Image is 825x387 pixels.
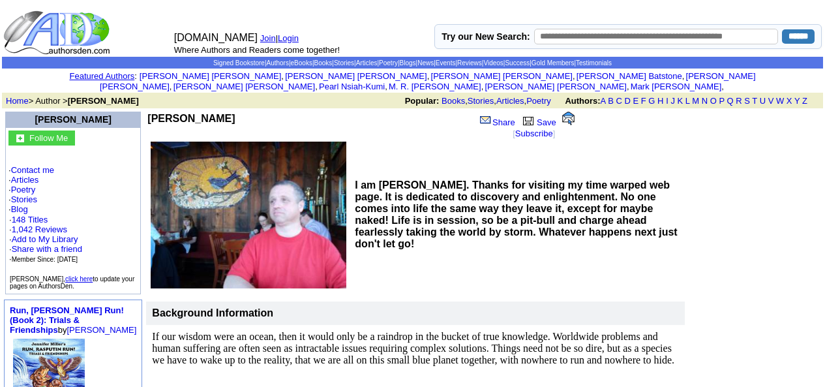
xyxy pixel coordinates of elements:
[562,112,575,125] img: alert.gif
[11,204,28,214] a: Blog
[457,59,482,67] a: Reviews
[16,134,24,142] img: gc.jpg
[431,71,573,81] a: [PERSON_NAME] [PERSON_NAME]
[629,84,631,91] font: i
[436,59,456,67] a: Events
[12,244,82,254] a: Share with a friend
[174,45,340,55] font: Where Authors and Readers come together!
[710,96,717,106] a: O
[266,59,288,67] a: Authors
[356,59,378,67] a: Articles
[576,59,612,67] a: Testimonials
[631,82,721,91] a: Mark [PERSON_NAME]
[442,31,530,42] label: Try our New Search:
[794,96,800,106] a: Y
[666,96,668,106] a: I
[285,71,427,81] a: [PERSON_NAME] [PERSON_NAME]
[760,96,766,106] a: U
[100,71,756,91] a: [PERSON_NAME] [PERSON_NAME]
[12,224,67,234] a: 1,042 Reviews
[719,96,724,106] a: P
[802,96,807,106] a: Z
[151,142,346,288] img: See larger image
[670,96,675,106] a: J
[9,215,82,264] font: · ·
[35,114,111,125] a: [PERSON_NAME]
[485,82,626,91] a: [PERSON_NAME] [PERSON_NAME]
[608,96,614,106] a: B
[624,96,630,106] a: D
[768,96,774,106] a: V
[400,59,416,67] a: Blogs
[515,129,553,138] a: Subscribe
[479,117,515,127] a: Share
[553,129,556,138] font: ]
[616,96,622,106] a: C
[355,179,677,249] b: I am [PERSON_NAME]. Thanks for visiting my time warped web page. It is dedicated to discovery and...
[65,275,93,283] a: click here
[692,96,699,106] a: M
[505,59,530,67] a: Success
[6,96,29,106] a: Home
[11,175,39,185] a: Articles
[11,194,37,204] a: Stories
[70,71,137,81] font: :
[140,71,281,81] a: [PERSON_NAME] [PERSON_NAME]
[442,96,465,106] a: Books
[565,96,600,106] b: Authors:
[736,96,742,106] a: R
[387,84,389,91] font: i
[483,59,503,67] a: Videos
[417,59,434,67] a: News
[633,96,638,106] a: E
[314,59,333,67] a: Books
[213,59,265,67] a: Signed Bookstore
[68,96,139,106] b: [PERSON_NAME]
[12,215,48,224] a: 148 Titles
[70,71,135,81] a: Featured Authors
[379,59,398,67] a: Poetry
[152,307,273,318] b: Background Information
[744,96,750,106] a: S
[174,32,258,43] font: [DOMAIN_NAME]
[10,275,134,290] font: [PERSON_NAME], to update your pages on AuthorsDen.
[641,96,646,106] a: F
[724,84,725,91] font: i
[685,96,690,106] a: L
[29,133,68,143] font: Follow Me
[752,96,757,106] a: T
[318,84,319,91] font: i
[291,59,312,67] a: eBooks
[513,129,515,138] font: [
[319,82,385,91] a: Pearl Nsiah-Kumi
[334,59,354,67] a: Stories
[526,96,551,106] a: Poetry
[601,96,606,106] a: A
[173,82,315,91] a: [PERSON_NAME] [PERSON_NAME]
[100,71,756,91] font: , , , , , , , , , ,
[429,73,430,80] font: i
[172,84,173,91] font: i
[213,59,612,67] span: | | | | | | | | | | | | | |
[284,73,285,80] font: i
[8,165,138,264] font: · · · · ·
[776,96,784,106] a: W
[702,96,708,106] a: N
[152,331,674,365] span: If our wisdom were an ocean, then it would only be a raindrop in the bucket of true knowledge. Wo...
[11,165,54,175] a: Contact me
[147,113,235,124] b: [PERSON_NAME]
[67,325,136,335] a: [PERSON_NAME]
[787,96,792,106] a: X
[520,117,556,127] a: Save
[389,82,481,91] a: M. R. [PERSON_NAME]
[657,96,663,106] a: H
[480,115,491,125] img: share_page.gif
[678,96,683,106] a: K
[577,71,682,81] a: [PERSON_NAME] Batstone
[468,96,494,106] a: Stories
[10,305,136,335] font: by
[575,73,577,80] font: i
[532,59,575,67] a: Gold Members
[11,185,36,194] a: Poetry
